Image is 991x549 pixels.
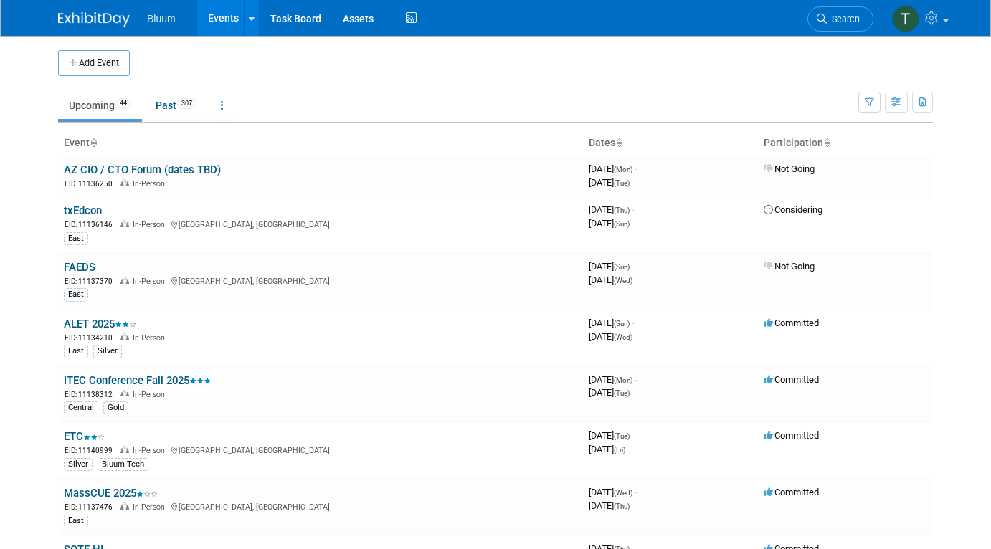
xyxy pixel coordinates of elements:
[64,444,577,456] div: [GEOGRAPHIC_DATA], [GEOGRAPHIC_DATA]
[64,163,221,176] a: AZ CIO / CTO Forum (dates TBD)
[764,204,822,215] span: Considering
[632,430,634,441] span: -
[64,232,88,245] div: East
[64,500,577,512] div: [GEOGRAPHIC_DATA], [GEOGRAPHIC_DATA]
[133,333,169,343] span: In-Person
[635,487,637,497] span: -
[65,391,118,398] span: EID: 11138312
[120,446,129,453] img: In-Person Event
[614,446,625,454] span: (Fri)
[614,389,630,397] span: (Tue)
[65,334,118,342] span: EID: 11134210
[120,333,129,340] img: In-Person Event
[64,218,577,230] div: [GEOGRAPHIC_DATA], [GEOGRAPHIC_DATA]
[614,206,630,214] span: (Thu)
[614,320,630,328] span: (Sun)
[758,131,933,156] th: Participation
[103,401,128,414] div: Gold
[58,131,583,156] th: Event
[614,263,630,271] span: (Sun)
[764,430,819,441] span: Committed
[589,274,632,285] span: [DATE]
[120,220,129,227] img: In-Person Event
[115,98,131,109] span: 44
[764,163,815,174] span: Not Going
[615,137,622,148] a: Sort by Start Date
[614,179,630,187] span: (Tue)
[632,318,634,328] span: -
[58,92,142,119] a: Upcoming44
[614,376,632,384] span: (Mon)
[133,220,169,229] span: In-Person
[614,220,630,228] span: (Sun)
[147,13,176,24] span: Bluum
[58,50,130,76] button: Add Event
[65,277,118,285] span: EID: 11137370
[827,14,860,24] span: Search
[133,277,169,286] span: In-Person
[589,331,632,342] span: [DATE]
[65,447,118,454] span: EID: 11140999
[133,502,169,512] span: In-Person
[64,430,105,443] a: ETC
[64,345,88,358] div: East
[589,163,637,174] span: [DATE]
[90,137,97,148] a: Sort by Event Name
[614,166,632,173] span: (Mon)
[133,390,169,399] span: In-Person
[764,261,815,272] span: Not Going
[58,12,130,27] img: ExhibitDay
[635,374,637,385] span: -
[764,374,819,385] span: Committed
[589,444,625,454] span: [DATE]
[64,204,102,217] a: txEdcon
[589,487,637,497] span: [DATE]
[583,131,758,156] th: Dates
[614,502,630,510] span: (Thu)
[64,261,95,274] a: FAEDS
[64,318,136,330] a: ALET 2025
[65,180,118,188] span: EID: 11136250
[93,345,122,358] div: Silver
[120,390,129,397] img: In-Person Event
[64,274,577,287] div: [GEOGRAPHIC_DATA], [GEOGRAPHIC_DATA]
[614,277,632,285] span: (Wed)
[65,503,118,511] span: EID: 11137476
[632,261,634,272] span: -
[133,179,169,188] span: In-Person
[807,6,873,32] a: Search
[120,277,129,284] img: In-Person Event
[65,221,118,229] span: EID: 11136146
[589,218,630,229] span: [DATE]
[98,458,148,471] div: Bluum Tech
[632,204,634,215] span: -
[589,261,634,272] span: [DATE]
[589,204,634,215] span: [DATE]
[120,502,129,510] img: In-Person Event
[133,446,169,455] span: In-Person
[64,515,88,527] div: East
[764,318,819,328] span: Committed
[614,489,632,497] span: (Wed)
[764,487,819,497] span: Committed
[589,387,630,398] span: [DATE]
[64,288,88,301] div: East
[823,137,830,148] a: Sort by Participation Type
[120,179,129,186] img: In-Person Event
[589,430,634,441] span: [DATE]
[589,177,630,188] span: [DATE]
[589,318,634,328] span: [DATE]
[177,98,196,109] span: 307
[614,333,632,341] span: (Wed)
[635,163,637,174] span: -
[614,432,630,440] span: (Tue)
[892,5,919,32] img: Taylor Bradley
[64,374,211,387] a: ITEC Conference Fall 2025
[64,487,158,500] a: MassCUE 2025
[64,401,98,414] div: Central
[589,500,630,511] span: [DATE]
[145,92,207,119] a: Past307
[64,458,93,471] div: Silver
[589,374,637,385] span: [DATE]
